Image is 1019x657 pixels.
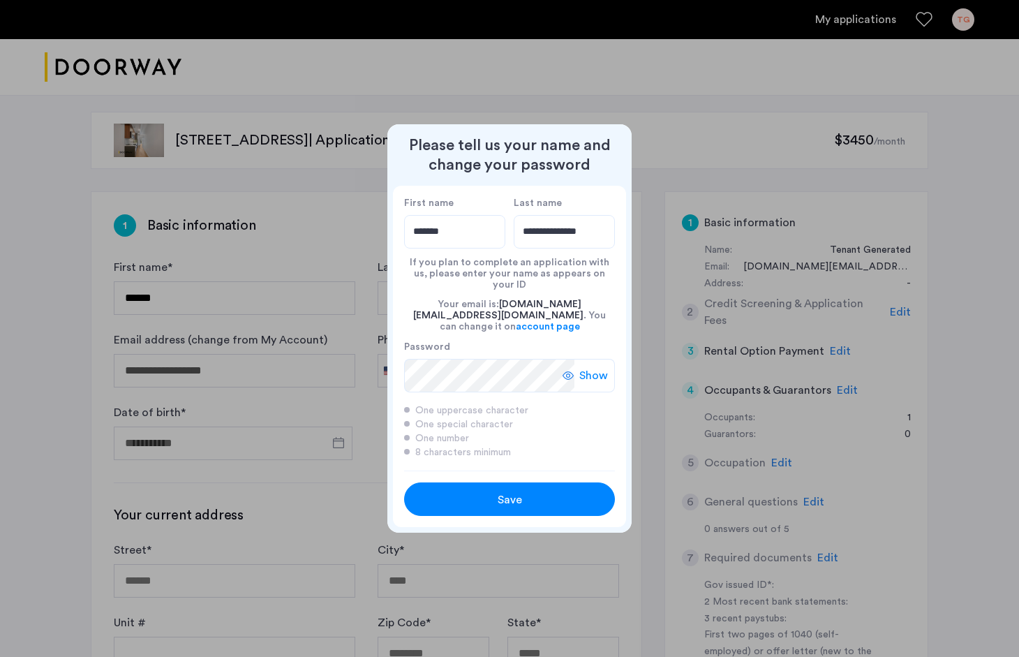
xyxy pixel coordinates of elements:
a: account page [516,321,580,332]
span: [DOMAIN_NAME][EMAIL_ADDRESS][DOMAIN_NAME] [413,300,583,320]
div: One uppercase character [404,404,615,418]
h2: Please tell us your name and change your password [393,135,626,175]
div: If you plan to complete an application with us, please enter your name as appears on your ID [404,249,615,290]
label: Password [404,341,574,353]
div: 8 characters minimum [404,445,615,459]
span: Show [579,367,608,384]
div: One special character [404,418,615,431]
label: Last name [514,197,615,209]
button: button [404,482,615,516]
span: Save [498,492,522,508]
div: One number [404,431,615,445]
div: Your email is: . You can change it on [404,290,615,341]
label: First name [404,197,505,209]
